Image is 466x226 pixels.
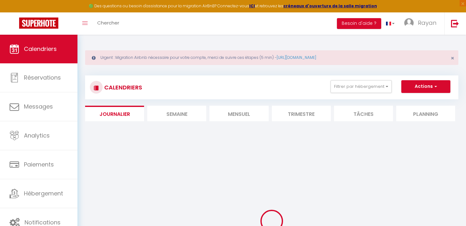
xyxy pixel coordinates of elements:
[283,3,377,9] a: créneaux d'ouverture de la salle migration
[85,50,458,65] div: Urgent : Migration Airbnb nécessaire pour votre compte, merci de suivre ces étapes (5 min) -
[97,19,119,26] span: Chercher
[451,55,454,61] button: Close
[24,74,61,81] span: Réservations
[24,160,54,168] span: Paiements
[272,106,331,121] li: Trimestre
[396,106,455,121] li: Planning
[277,55,316,60] a: [URL][DOMAIN_NAME]
[24,102,53,110] span: Messages
[24,131,50,139] span: Analytics
[5,3,24,22] button: Ouvrir le widget de chat LiveChat
[209,106,268,121] li: Mensuel
[24,45,57,53] span: Calendriers
[401,80,450,93] button: Actions
[451,54,454,62] span: ×
[249,3,255,9] a: ICI
[404,18,414,28] img: ...
[19,18,58,29] img: Super Booking
[399,12,444,35] a: ... Rayan
[334,106,393,121] li: Tâches
[103,80,142,95] h3: CALENDRIERS
[331,80,392,93] button: Filtrer par hébergement
[92,12,124,35] a: Chercher
[24,189,63,197] span: Hébergement
[85,106,144,121] li: Journalier
[337,18,381,29] button: Besoin d'aide ?
[418,19,436,27] span: Rayan
[451,19,459,27] img: logout
[147,106,206,121] li: Semaine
